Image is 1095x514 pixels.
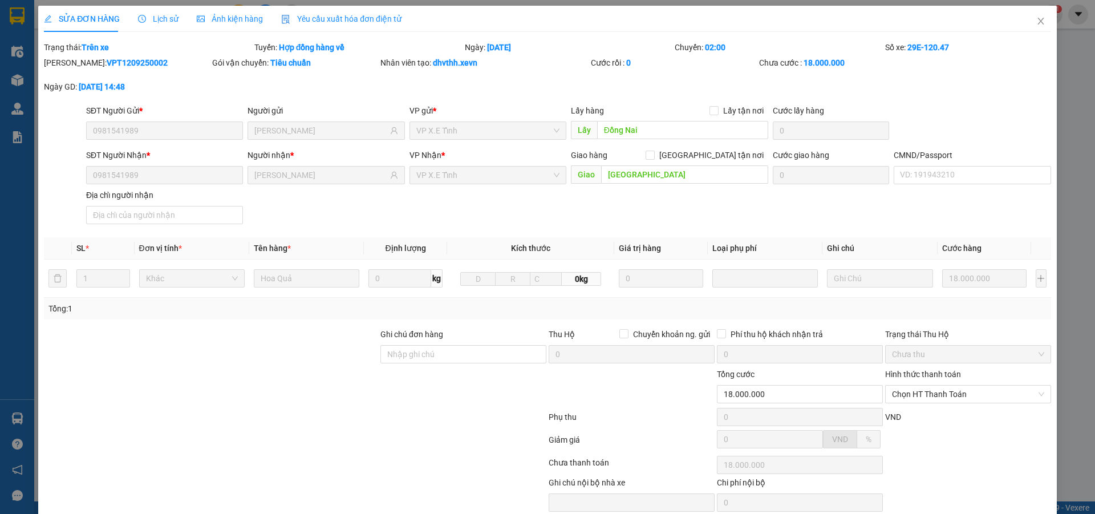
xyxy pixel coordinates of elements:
span: close [1036,17,1045,26]
b: 18.000.000 [804,58,845,67]
span: Tổng cước [717,370,755,379]
div: Địa chỉ người nhận [86,189,243,201]
div: Tổng: 1 [48,302,423,315]
div: Chuyến: [674,41,884,54]
span: Giao hàng [571,151,607,160]
div: Giảm giá [547,434,716,454]
span: VND [885,412,901,422]
input: VD: Bàn, Ghế [254,269,359,288]
th: Loại phụ phí [708,237,822,260]
input: D [460,272,496,286]
span: Giá trị hàng [619,244,661,253]
span: Chuyển khoản ng. gửi [628,328,715,341]
div: [PERSON_NAME]: [44,56,210,69]
span: VP X.E Tỉnh [416,167,559,184]
span: Lịch sử [138,14,179,23]
button: plus [1036,269,1047,288]
span: user [390,171,398,179]
div: Ngày GD: [44,80,210,93]
div: Ghi chú nội bộ nhà xe [549,476,715,493]
span: Định lượng [385,244,425,253]
div: Tuyến: [253,41,464,54]
span: Chưa thu [892,346,1044,363]
label: Hình thức thanh toán [885,370,961,379]
th: Ghi chú [822,237,937,260]
b: Hợp đồng hàng về [279,43,345,52]
div: SĐT Người Nhận [86,149,243,161]
b: [DATE] [487,43,511,52]
span: Đơn vị tính [139,244,182,253]
span: Ảnh kiện hàng [197,14,263,23]
b: 29E-120.47 [907,43,949,52]
b: [DATE] 14:48 [79,82,125,91]
input: 0 [619,269,704,288]
span: SL [76,244,86,253]
label: Ghi chú đơn hàng [380,330,443,339]
input: Ghi chú đơn hàng [380,345,546,363]
div: VP gửi [409,104,566,117]
img: icon [281,15,290,24]
span: Giao [571,165,601,184]
span: VND [832,435,848,444]
button: delete [48,269,67,288]
span: Tên hàng [254,244,291,253]
div: Cước rồi : [591,56,757,69]
span: Phí thu hộ khách nhận trả [726,328,828,341]
b: 02:00 [705,43,725,52]
label: Cước giao hàng [773,151,829,160]
div: SĐT Người Gửi [86,104,243,117]
span: VP Nhận [409,151,441,160]
div: Ngày: [464,41,674,54]
span: Khác [146,270,238,287]
div: Số xe: [884,41,1052,54]
input: 0 [942,269,1027,288]
div: Chi phí nội bộ [717,476,883,493]
div: Phụ thu [547,411,716,431]
span: Lấy tận nơi [719,104,768,117]
div: Người gửi [248,104,404,117]
span: kg [431,269,443,288]
input: Cước giao hàng [773,166,889,184]
span: Chọn HT Thanh Toán [892,386,1044,403]
div: Gói vận chuyển: [212,56,378,69]
div: Trạng thái Thu Hộ [885,328,1051,341]
label: Cước lấy hàng [773,106,824,115]
b: Tiêu chuẩn [270,58,311,67]
span: Kích thước [511,244,550,253]
b: 0 [626,58,631,67]
input: Dọc đường [597,121,768,139]
div: Nhân viên tạo: [380,56,589,69]
input: Cước lấy hàng [773,122,889,140]
span: Thu Hộ [549,330,575,339]
span: 0kg [562,272,601,286]
span: user [390,127,398,135]
input: Ghi Chú [827,269,932,288]
span: Lấy hàng [571,106,604,115]
div: Chưa cước : [759,56,925,69]
span: clock-circle [138,15,146,23]
span: Cước hàng [942,244,982,253]
div: Trạng thái: [43,41,253,54]
div: Người nhận [248,149,404,161]
span: picture [197,15,205,23]
span: Lấy [571,121,597,139]
button: Close [1025,6,1057,38]
input: C [530,272,562,286]
input: Dọc đường [601,165,768,184]
span: edit [44,15,52,23]
span: SỬA ĐƠN HÀNG [44,14,120,23]
span: Yêu cầu xuất hóa đơn điện tử [281,14,401,23]
input: Tên người nhận [254,169,387,181]
input: Tên người gửi [254,124,387,137]
span: [GEOGRAPHIC_DATA] tận nơi [655,149,768,161]
span: % [866,435,871,444]
div: Chưa thanh toán [547,456,716,476]
input: Địa chỉ của người nhận [86,206,243,224]
div: CMND/Passport [894,149,1051,161]
b: Trên xe [82,43,109,52]
span: VP X.E Tỉnh [416,122,559,139]
b: dhvthh.xevn [433,58,477,67]
input: R [495,272,530,286]
b: VPT1209250002 [107,58,168,67]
